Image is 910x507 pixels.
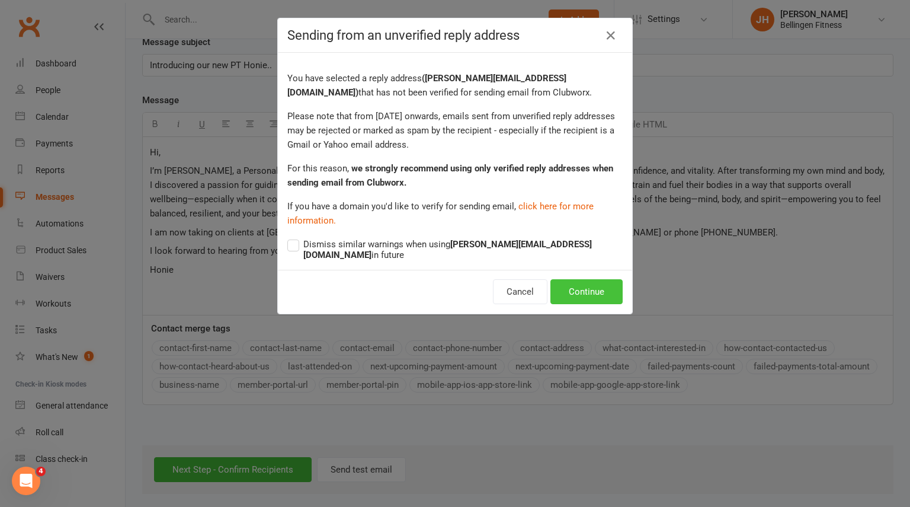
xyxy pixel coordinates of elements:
[287,163,613,188] strong: we strongly recommend using only verified reply addresses when sending email from Clubworx.
[36,467,46,476] span: 4
[493,279,547,304] button: Cancel
[303,239,592,260] strong: [PERSON_NAME][EMAIL_ADDRESS][DOMAIN_NAME]
[601,26,620,45] a: Close
[287,73,566,98] strong: ( [PERSON_NAME][EMAIL_ADDRESS][DOMAIN_NAME] )
[287,161,623,190] p: For this reason,
[550,279,623,304] button: Continue
[12,467,40,495] iframe: Intercom live chat
[287,199,623,228] p: If you have a domain you'd like to verify for sending email,
[303,237,623,260] span: Dismiss similar warnings when using in future
[287,28,623,43] h4: Sending from an unverified reply address
[287,109,623,152] p: Please note that from [DATE] onwards, emails sent from unverified reply addresses may be rejected...
[287,71,623,100] p: You have selected a reply address that has not been verified for sending email from Clubworx.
